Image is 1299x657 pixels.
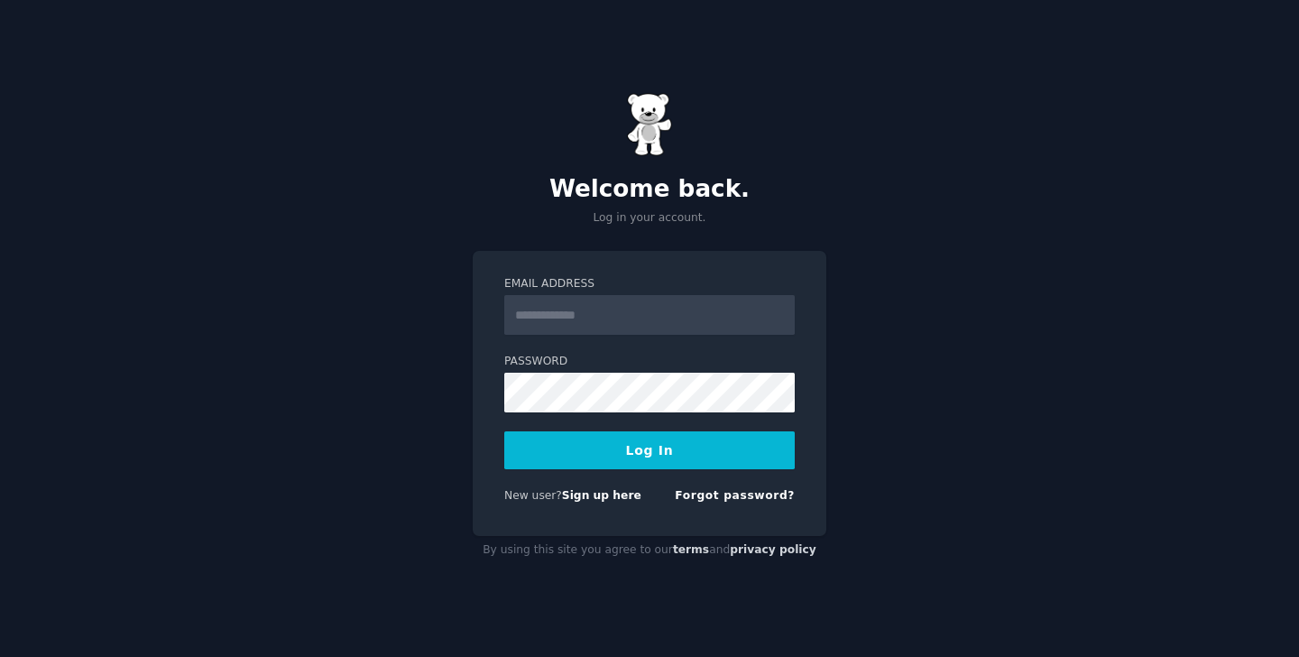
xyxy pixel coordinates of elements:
[673,543,709,556] a: terms
[675,489,795,502] a: Forgot password?
[504,431,795,469] button: Log In
[504,489,562,502] span: New user?
[504,354,795,370] label: Password
[473,175,826,204] h2: Welcome back.
[504,276,795,292] label: Email Address
[473,536,826,565] div: By using this site you agree to our and
[562,489,641,502] a: Sign up here
[730,543,816,556] a: privacy policy
[627,93,672,156] img: Gummy Bear
[473,210,826,227] p: Log in your account.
